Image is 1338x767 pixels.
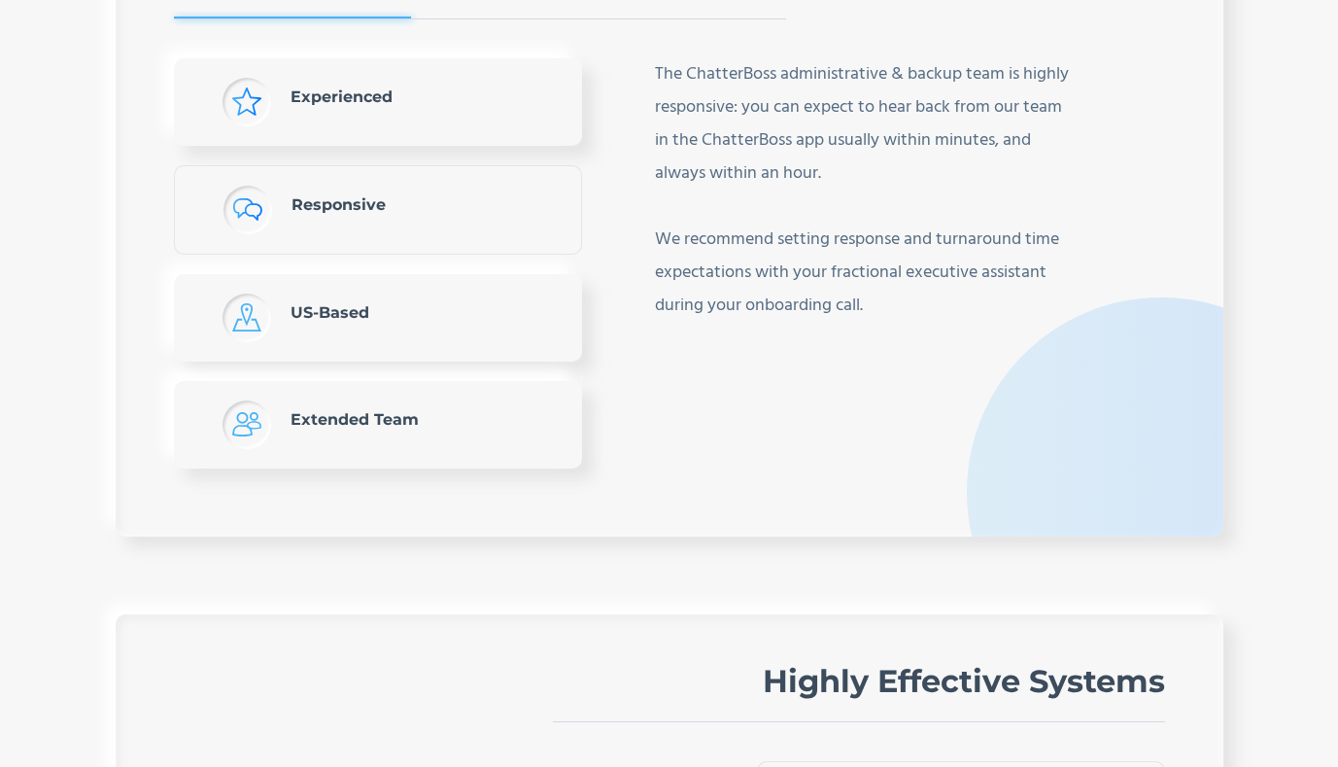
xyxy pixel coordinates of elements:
[763,663,1165,700] h2: Highly Effective Systems
[291,87,393,117] h5: Experienced
[291,410,419,439] h5: Extended Team
[655,58,1072,323] div: The ChatterBoss administrative & backup team is highly responsive: you can expect to hear back fr...
[1241,670,1315,744] iframe: Drift Widget Chat Controller
[291,303,369,332] h5: US-Based
[292,195,386,225] h5: Responsive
